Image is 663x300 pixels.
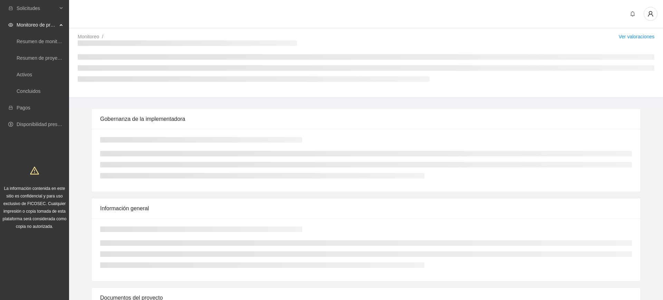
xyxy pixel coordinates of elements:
[100,199,632,218] div: Información general
[627,11,638,17] span: bell
[8,6,13,11] span: inbox
[644,7,657,21] button: user
[17,18,57,32] span: Monitoreo de proyectos
[17,1,57,15] span: Solicitudes
[17,122,76,127] a: Disponibilidad presupuestal
[8,22,13,27] span: eye
[78,34,99,39] a: Monitoreo
[627,8,638,19] button: bell
[17,105,30,110] a: Pagos
[618,34,654,39] a: Ver valoraciones
[17,39,67,44] a: Resumen de monitoreo
[17,88,40,94] a: Concluidos
[30,166,39,175] span: warning
[100,109,632,129] div: Gobernanza de la implementadora
[17,72,32,77] a: Activos
[17,55,90,61] a: Resumen de proyectos aprobados
[102,34,103,39] span: /
[644,11,657,17] span: user
[3,186,67,229] span: La información contenida en este sitio es confidencial y para uso exclusivo de FICOSEC. Cualquier...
